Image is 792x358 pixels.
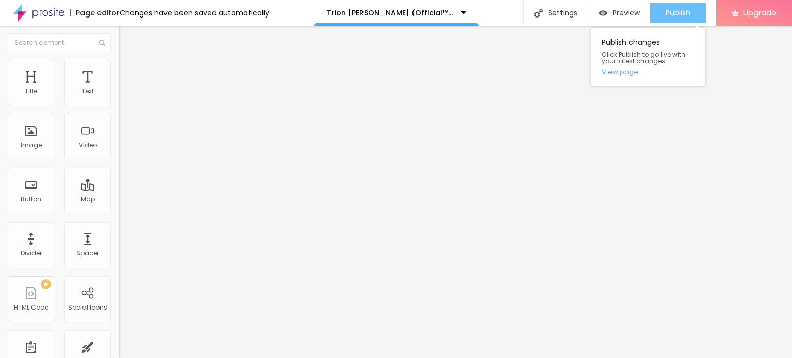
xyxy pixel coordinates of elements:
div: Button [21,196,41,203]
div: HTML Code [14,304,48,311]
img: Icone [534,9,543,18]
p: Trion [PERSON_NAME] (Official™) - Is It Worth the Hype? [327,9,453,16]
div: Changes have been saved automatically [120,9,269,16]
span: Preview [613,9,640,17]
button: Publish [650,3,706,23]
div: Spacer [76,250,99,257]
div: Image [21,142,42,149]
img: view-1.svg [599,9,607,18]
button: Preview [588,3,650,23]
div: Title [25,88,37,95]
div: Divider [21,250,42,257]
div: Social Icons [68,304,107,311]
div: Map [81,196,95,203]
div: Publish changes [591,28,705,86]
span: Publish [666,9,690,17]
span: Click Publish to go live with your latest changes. [602,51,695,64]
a: View page [602,69,695,75]
div: Text [81,88,94,95]
div: Video [79,142,97,149]
div: Page editor [70,9,120,16]
iframe: Editor [119,26,792,358]
span: Upgrade [743,8,777,17]
img: Icone [99,40,105,46]
input: Search element [8,33,111,52]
